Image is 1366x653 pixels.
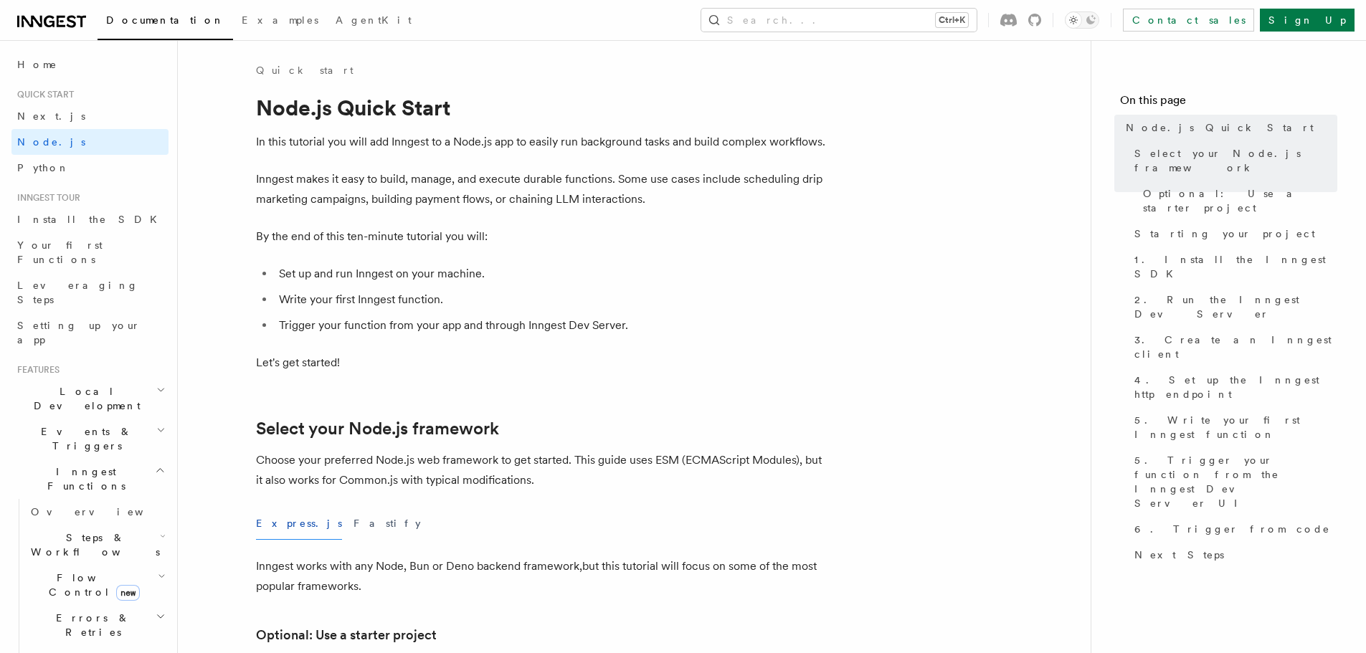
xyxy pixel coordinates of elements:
a: Documentation [98,4,233,40]
a: Node.js [11,129,169,155]
p: Let's get started! [256,353,830,373]
button: Flow Controlnew [25,565,169,605]
span: Your first Functions [17,239,103,265]
span: 3. Create an Inngest client [1134,333,1337,361]
p: Choose your preferred Node.js web framework to get started. This guide uses ESM (ECMAScript Modul... [256,450,830,490]
a: Quick start [256,63,354,77]
span: Inngest tour [11,192,80,204]
span: Node.js Quick Start [1126,120,1314,135]
a: Optional: Use a starter project [256,625,437,645]
a: AgentKit [327,4,420,39]
span: 1. Install the Inngest SDK [1134,252,1337,281]
h4: On this page [1120,92,1337,115]
span: Steps & Workflows [25,530,160,559]
button: Steps & Workflows [25,525,169,565]
a: Setting up your app [11,313,169,353]
span: Node.js [17,136,85,148]
li: Set up and run Inngest on your machine. [275,264,830,284]
span: Documentation [106,14,224,26]
span: Inngest Functions [11,464,155,493]
p: By the end of this ten-minute tutorial you will: [256,227,830,247]
p: Inngest makes it easy to build, manage, and execute durable functions. Some use cases include sch... [256,169,830,209]
span: 5. Trigger your function from the Inngest Dev Server UI [1134,453,1337,510]
button: Search...Ctrl+K [701,9,977,32]
a: Select your Node.js framework [1129,140,1337,181]
a: Contact sales [1123,9,1254,32]
span: 6. Trigger from code [1134,522,1330,536]
a: Home [11,52,169,77]
button: Errors & Retries [25,605,169,645]
button: Inngest Functions [11,459,169,499]
a: 2. Run the Inngest Dev Server [1129,287,1337,327]
button: Toggle dark mode [1065,11,1099,29]
button: Fastify [354,507,421,540]
a: Your first Functions [11,232,169,272]
span: Events & Triggers [11,424,156,453]
h1: Node.js Quick Start [256,95,830,120]
span: Select your Node.js framework [1134,146,1337,175]
span: Python [17,162,70,173]
p: Inngest works with any Node, Bun or Deno backend framework,but this tutorial will focus on some o... [256,556,830,596]
a: Install the SDK [11,206,169,232]
a: Node.js Quick Start [1120,115,1337,140]
span: Next Steps [1134,548,1224,562]
button: Express.js [256,507,342,540]
li: Trigger your function from your app and through Inngest Dev Server. [275,315,830,335]
span: Next.js [17,110,85,122]
a: Leveraging Steps [11,272,169,313]
span: new [116,585,140,601]
li: Write your first Inngest function. [275,290,830,310]
a: 6. Trigger from code [1129,516,1337,542]
span: Flow Control [25,571,158,599]
a: 4. Set up the Inngest http endpoint [1129,367,1337,407]
a: Select your Node.js framework [256,419,499,439]
span: Local Development [11,384,156,413]
span: Optional: Use a starter project [1143,186,1337,215]
a: 5. Trigger your function from the Inngest Dev Server UI [1129,447,1337,516]
span: Overview [31,506,179,518]
a: 5. Write your first Inngest function [1129,407,1337,447]
a: Next.js [11,103,169,129]
span: 2. Run the Inngest Dev Server [1134,292,1337,321]
span: AgentKit [336,14,412,26]
span: Errors & Retries [25,611,156,639]
a: Python [11,155,169,181]
span: Quick start [11,89,74,100]
a: 1. Install the Inngest SDK [1129,247,1337,287]
a: Examples [233,4,327,39]
span: Starting your project [1134,227,1315,241]
kbd: Ctrl+K [936,13,968,27]
a: Sign Up [1260,9,1355,32]
span: 5. Write your first Inngest function [1134,413,1337,442]
span: Home [17,57,57,72]
span: 4. Set up the Inngest http endpoint [1134,373,1337,401]
a: Optional: Use a starter project [1137,181,1337,221]
p: In this tutorial you will add Inngest to a Node.js app to easily run background tasks and build c... [256,132,830,152]
span: Setting up your app [17,320,141,345]
span: Install the SDK [17,214,166,225]
a: 3. Create an Inngest client [1129,327,1337,367]
span: Features [11,364,60,376]
span: Examples [242,14,318,26]
button: Local Development [11,378,169,419]
a: Starting your project [1129,221,1337,247]
a: Overview [25,499,169,525]
button: Events & Triggers [11,419,169,459]
span: Leveraging Steps [17,280,138,305]
a: Next Steps [1129,542,1337,568]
